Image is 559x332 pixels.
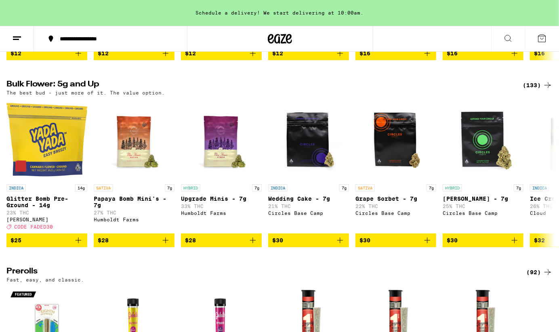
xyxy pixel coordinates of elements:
p: The best bud - just more of it. The value option. [6,90,165,95]
button: Add to bag [181,46,262,60]
div: Humboldt Farms [181,210,262,216]
button: Add to bag [6,233,87,247]
button: Add to bag [443,233,523,247]
p: 7g [165,184,174,191]
button: Add to bag [268,233,349,247]
button: Add to bag [181,233,262,247]
p: Upgrade Minis - 7g [181,195,262,202]
p: 7g [427,184,436,191]
p: HYBRID [443,184,462,191]
span: $30 [272,237,283,244]
p: 14g [75,184,87,191]
p: [PERSON_NAME] - 7g [443,195,523,202]
p: Grape Sorbet - 7g [355,195,436,202]
a: Open page for Papaya Bomb Mini's - 7g from Humboldt Farms [94,99,174,233]
span: $28 [98,237,109,244]
a: (92) [526,267,553,277]
p: Papaya Bomb Mini's - 7g [94,195,174,208]
img: Circles Base Camp - Banana Bliss - 7g [443,99,523,180]
p: INDICA [6,184,26,191]
img: Yada Yada - Glitter Bomb Pre-Ground - 14g [6,99,87,180]
p: Wedding Cake - 7g [268,195,349,202]
img: Humboldt Farms - Papaya Bomb Mini's - 7g [94,99,174,180]
button: Add to bag [94,233,174,247]
span: $32 [534,237,545,244]
img: Humboldt Farms - Upgrade Minis - 7g [181,99,262,180]
span: $30 [447,237,458,244]
span: $16 [359,50,370,57]
button: Add to bag [94,46,174,60]
div: Circles Base Camp [268,210,349,216]
span: $25 [11,237,21,244]
p: INDICA [268,184,288,191]
img: Circles Base Camp - Grape Sorbet - 7g [355,99,436,180]
h2: Bulk Flower: 5g and Up [6,80,513,90]
div: Circles Base Camp [443,210,523,216]
button: Add to bag [6,46,87,60]
a: Open page for Upgrade Minis - 7g from Humboldt Farms [181,99,262,233]
p: Fast, easy, and classic. [6,277,84,282]
button: Add to bag [355,46,436,60]
a: (133) [523,80,553,90]
h2: Prerolls [6,267,513,277]
img: Circles Base Camp - Wedding Cake - 7g [268,99,349,180]
p: HYBRID [181,184,200,191]
p: SATIVA [94,184,113,191]
p: 22% THC [355,204,436,209]
p: Glitter Bomb Pre-Ground - 14g [6,195,87,208]
span: $28 [185,237,196,244]
span: CODE FADED30 [14,224,53,229]
div: Circles Base Camp [355,210,436,216]
p: INDICA [530,184,549,191]
div: Humboldt Farms [94,217,174,222]
span: $16 [534,50,545,57]
a: Open page for Wedding Cake - 7g from Circles Base Camp [268,99,349,233]
button: Add to bag [268,46,349,60]
div: [PERSON_NAME] [6,217,87,222]
span: $12 [272,50,283,57]
p: 27% THC [94,210,174,215]
span: $12 [98,50,109,57]
p: 7g [252,184,262,191]
p: 7g [514,184,523,191]
span: $12 [11,50,21,57]
p: 23% THC [6,210,87,215]
a: Open page for Grape Sorbet - 7g from Circles Base Camp [355,99,436,233]
a: Open page for Glitter Bomb Pre-Ground - 14g from Yada Yada [6,99,87,233]
button: Add to bag [355,233,436,247]
p: 33% THC [181,204,262,209]
p: 7g [339,184,349,191]
p: 25% THC [443,204,523,209]
span: $30 [359,237,370,244]
span: $16 [447,50,458,57]
p: 21% THC [268,204,349,209]
button: Add to bag [443,46,523,60]
p: SATIVA [355,184,375,191]
span: $12 [185,50,196,57]
a: Open page for Banana Bliss - 7g from Circles Base Camp [443,99,523,233]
